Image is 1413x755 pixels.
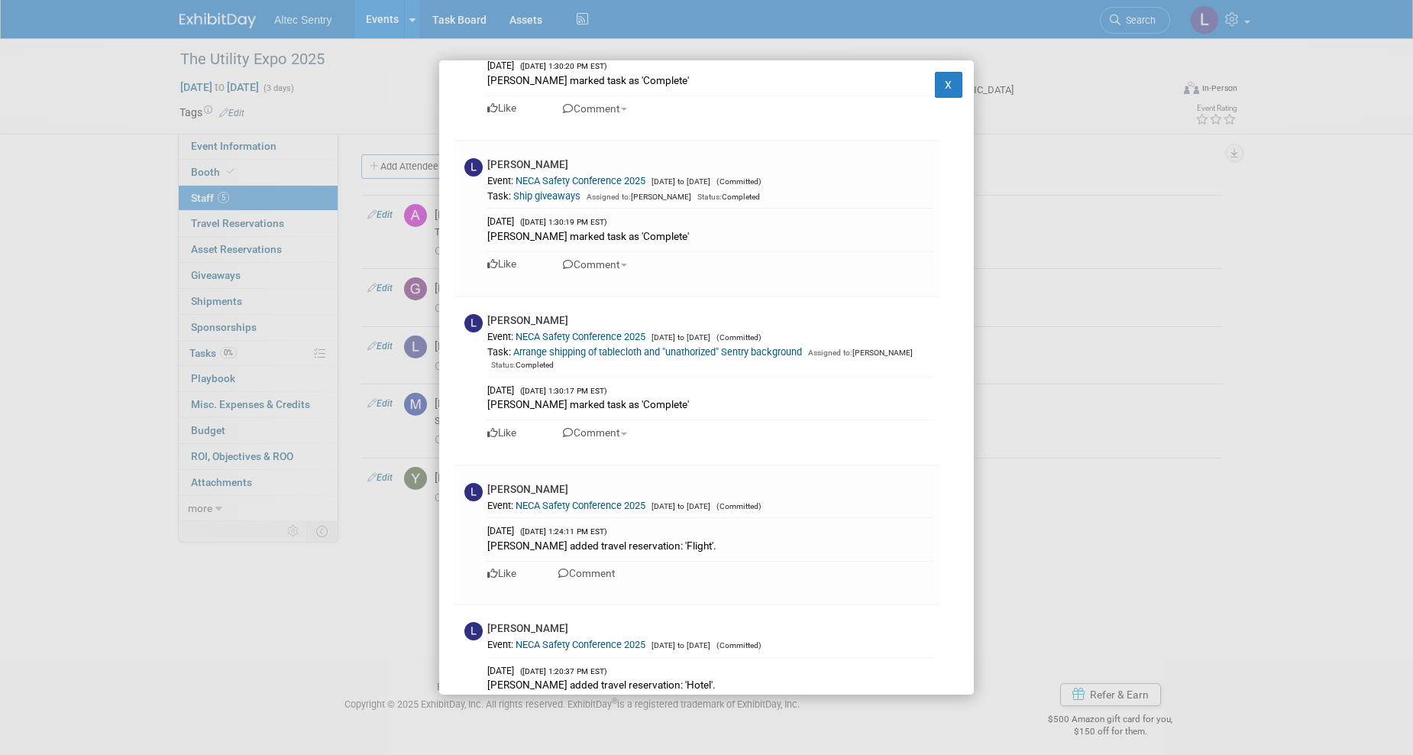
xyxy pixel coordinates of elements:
[516,62,607,70] span: ([DATE] 1:30:20 PM EST)
[516,218,607,226] span: ([DATE] 1:30:19 PM EST)
[487,567,516,579] a: Like
[491,360,516,370] span: Status:
[558,567,615,579] a: Comment
[487,175,513,186] span: Event:
[513,190,580,202] a: Ship giveaways
[583,192,691,202] span: [PERSON_NAME]
[487,385,514,396] span: [DATE]
[487,190,511,202] span: Task:
[558,258,632,272] button: Comment
[487,397,933,411] div: [PERSON_NAME] marked task as 'Complete'
[516,331,645,342] a: NECA Safety Conference 2025
[808,348,852,358] span: Assigned to:
[516,639,645,650] a: NECA Safety Conference 2025
[487,483,568,496] div: [PERSON_NAME]
[587,192,631,202] span: Assigned to:
[648,501,710,511] span: [DATE] to [DATE]
[516,527,607,536] span: ([DATE] 1:24:11 PM EST)
[487,314,568,327] div: [PERSON_NAME]
[516,500,645,511] a: NECA Safety Conference 2025
[487,216,514,227] span: [DATE]
[694,192,760,202] span: Completed
[464,622,483,640] img: L.jpg
[487,639,513,650] span: Event:
[713,501,761,511] span: (Committed)
[487,158,568,171] div: [PERSON_NAME]
[487,666,514,676] span: [DATE]
[487,331,513,342] span: Event:
[487,102,516,114] a: Like
[648,332,710,342] span: [DATE] to [DATE]
[487,73,933,87] div: [PERSON_NAME] marked task as 'Complete'
[516,667,607,676] span: ([DATE] 1:20:37 PM EST)
[464,483,483,501] img: L.jpg
[487,360,554,370] span: Completed
[464,158,483,177] img: L.jpg
[804,348,913,358] span: [PERSON_NAME]
[487,526,514,536] span: [DATE]
[516,387,607,395] span: ([DATE] 1:30:17 PM EST)
[697,192,722,202] span: Status:
[487,622,568,635] div: [PERSON_NAME]
[516,175,645,186] a: NECA Safety Conference 2025
[487,500,513,511] span: Event:
[648,640,710,650] span: [DATE] to [DATE]
[487,426,516,439] a: Like
[648,177,710,186] span: [DATE] to [DATE]
[487,258,516,270] a: Like
[487,228,933,243] div: [PERSON_NAME] marked task as 'Complete'
[713,177,761,186] span: (Committed)
[713,640,761,650] span: (Committed)
[935,72,962,98] button: X
[487,346,511,358] span: Task:
[464,314,483,332] img: L.jpg
[558,102,632,116] button: Comment
[487,60,514,71] span: [DATE]
[487,677,933,692] div: [PERSON_NAME] added travel reservation: 'Hotel'.
[558,426,632,440] button: Comment
[487,538,933,552] div: [PERSON_NAME] added travel reservation: 'Flight'.
[713,332,761,342] span: (Committed)
[513,346,802,358] a: Arrange shipping of tablecloth and "unathorized" Sentry background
